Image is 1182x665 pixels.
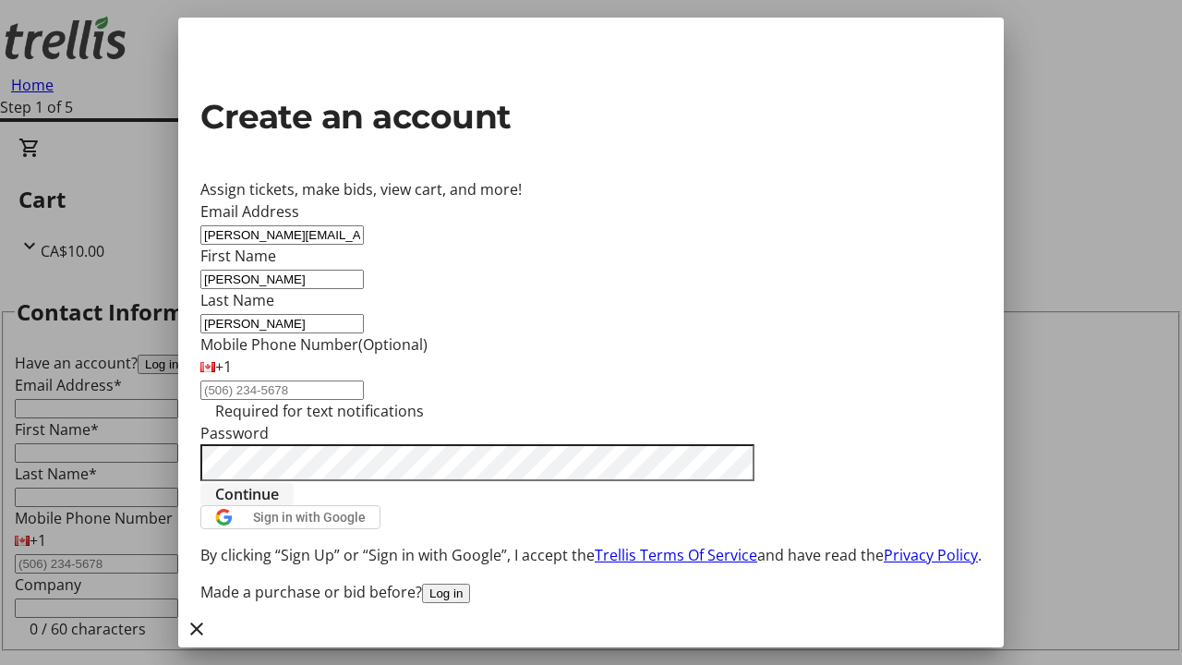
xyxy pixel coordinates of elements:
span: Continue [215,483,279,505]
button: Close [178,611,215,647]
label: Email Address [200,201,299,222]
label: Password [200,423,269,443]
button: Continue [200,483,294,505]
a: Privacy Policy [884,545,978,565]
input: First Name [200,270,364,289]
input: Last Name [200,314,364,333]
span: Sign in with Google [253,510,366,525]
a: Trellis Terms Of Service [595,545,757,565]
button: Log in [422,584,470,603]
h2: Create an account [200,91,982,141]
input: Email Address [200,225,364,245]
label: First Name [200,246,276,266]
label: Mobile Phone Number (Optional) [200,334,428,355]
p: By clicking “Sign Up” or “Sign in with Google”, I accept the and have read the . [200,544,982,566]
label: Last Name [200,290,274,310]
tr-hint: Required for text notifications [215,400,424,422]
input: (506) 234-5678 [200,381,364,400]
div: Made a purchase or bid before? [200,581,982,603]
button: Sign in with Google [200,505,380,529]
div: Assign tickets, make bids, view cart, and more! [200,178,982,200]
